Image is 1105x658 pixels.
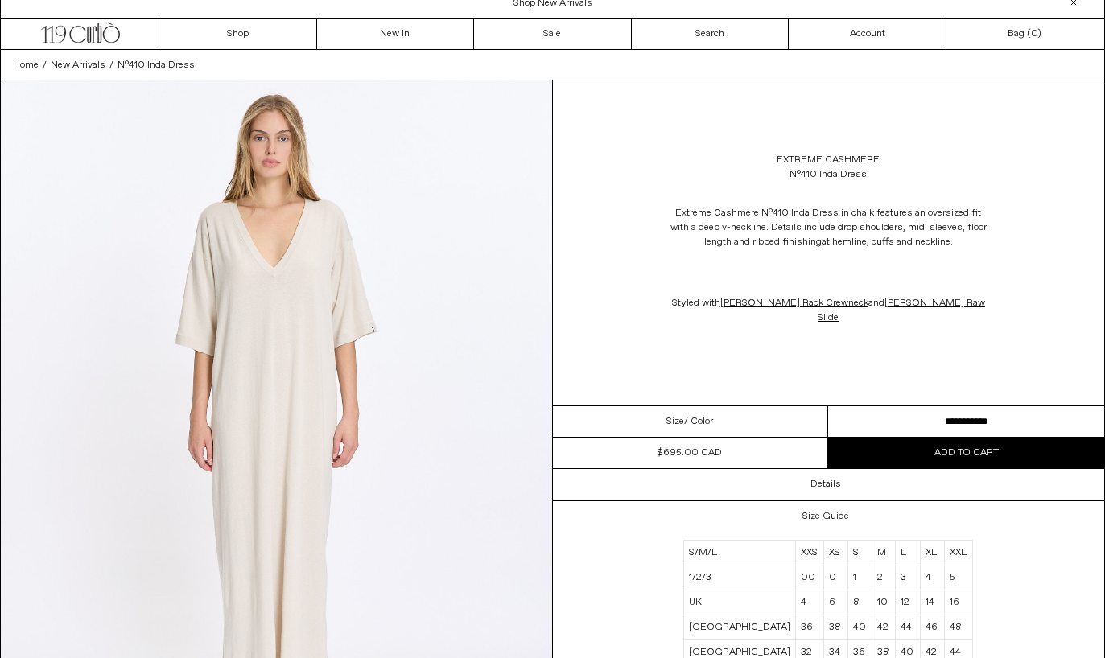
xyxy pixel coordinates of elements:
a: Shop [159,19,317,49]
h3: Size Guide [802,511,849,522]
a: N°410 Inda Dress [118,58,195,72]
a: [PERSON_NAME] Rack Crewneck [720,297,868,310]
span: and [720,297,985,324]
td: 1 [847,565,872,590]
span: 0 [1031,27,1037,40]
span: Add to cart [934,446,999,459]
a: Search [632,19,790,49]
a: [PERSON_NAME] Raw Slide [818,297,985,324]
span: N°410 Inda Dress [118,59,195,72]
td: 48 [945,615,973,640]
td: M [872,541,896,565]
td: S/M/L [684,541,796,565]
td: 5 [945,565,973,590]
a: New Arrivals [51,58,105,72]
td: 10 [872,590,896,615]
td: 16 [945,590,973,615]
a: New In [317,19,475,49]
td: 0 [824,565,847,590]
td: 44 [896,615,920,640]
span: New Arrivals [51,59,105,72]
td: 42 [872,615,896,640]
a: Sale [474,19,632,49]
a: Bag () [946,19,1104,49]
p: Extreme Cashmere N°410 Inda Dress in chalk features an oversized fit with a deep v-neckline. Deta... [667,198,989,257]
td: 38 [824,615,847,640]
td: 46 [920,615,944,640]
span: / [109,58,113,72]
td: S [847,541,872,565]
td: XXL [945,541,973,565]
span: / Color [684,414,713,429]
td: UK [684,590,796,615]
td: 40 [847,615,872,640]
td: 4 [920,565,944,590]
td: 6 [824,590,847,615]
span: / [43,58,47,72]
a: Account [789,19,946,49]
td: 00 [796,565,824,590]
td: 2 [872,565,896,590]
span: ) [1031,27,1041,41]
td: XL [920,541,944,565]
span: Home [13,59,39,72]
div: N°410 Inda Dress [790,167,867,182]
p: Styled with [667,288,989,333]
td: [GEOGRAPHIC_DATA] [684,615,796,640]
div: $695.00 CAD [658,446,722,460]
button: Add to cart [828,438,1104,468]
a: Home [13,58,39,72]
td: XS [824,541,847,565]
td: L [896,541,920,565]
td: XXS [796,541,824,565]
td: 4 [796,590,824,615]
h3: Details [810,479,841,490]
td: 36 [796,615,824,640]
td: 12 [896,590,920,615]
td: 8 [847,590,872,615]
span: Size [666,414,684,429]
td: 1/2/3 [684,565,796,590]
td: 14 [920,590,944,615]
a: Extreme Cashmere [777,153,880,167]
td: 3 [896,565,920,590]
